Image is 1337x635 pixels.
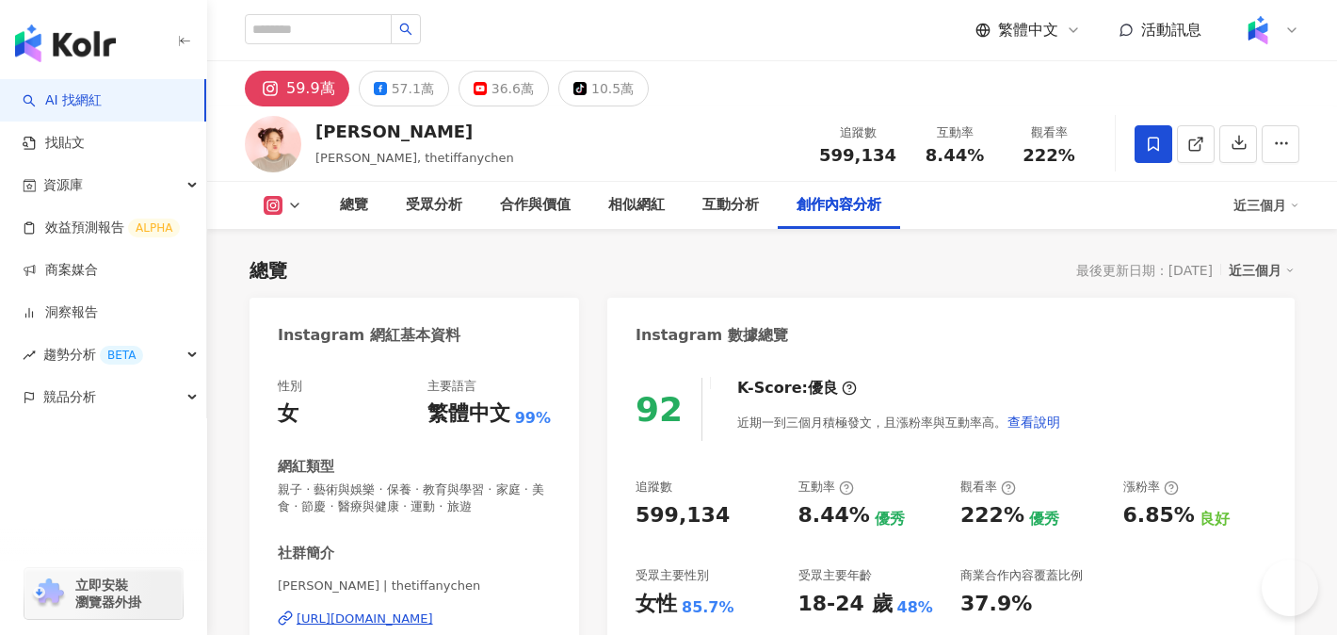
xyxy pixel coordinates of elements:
[23,349,36,362] span: rise
[278,611,551,627] a: [URL][DOMAIN_NAME]
[919,123,991,142] div: 互動率
[278,481,551,515] span: 親子 · 藝術與娛樂 · 保養 · 教育與學習 · 家庭 · 美食 · 節慶 · 醫療與健康 · 運動 · 旅遊
[636,567,709,584] div: 受眾主要性別
[100,346,143,365] div: BETA
[278,578,551,594] span: [PERSON_NAME] | thetiffanychen
[1007,415,1060,430] span: 查看說明
[24,568,183,619] a: chrome extension立即安裝 瀏覽器外掛
[819,123,896,142] div: 追蹤數
[43,164,83,206] span: 資源庫
[636,390,683,429] div: 92
[608,194,665,217] div: 相似網紅
[399,23,412,36] span: search
[1240,12,1276,48] img: Kolr%20app%20icon%20%281%29.png
[960,479,1016,496] div: 觀看率
[636,479,672,496] div: 追蹤數
[1023,146,1075,165] span: 222%
[278,378,302,395] div: 性別
[278,399,298,429] div: 女
[250,257,287,284] div: 總覽
[23,91,102,110] a: searchAI 找網紅
[43,334,143,376] span: 趨勢分析
[797,194,881,217] div: 創作內容分析
[1029,509,1059,529] div: 優秀
[1262,560,1318,616] iframe: Help Scout Beacon - Open
[737,378,857,399] div: K-Score :
[278,325,460,346] div: Instagram 網紅基本資料
[23,219,180,237] a: 效益預測報告ALPHA
[682,597,734,618] div: 85.7%
[392,75,434,102] div: 57.1萬
[245,116,301,172] img: KOL Avatar
[30,578,67,609] img: chrome extension
[1076,263,1213,278] div: 最後更新日期：[DATE]
[75,577,141,611] span: 立即安裝 瀏覽器外掛
[636,325,788,346] div: Instagram 數據總覽
[1233,190,1299,220] div: 近三個月
[491,75,534,102] div: 36.6萬
[1123,479,1179,496] div: 漲粉率
[286,75,335,102] div: 59.9萬
[960,501,1024,530] div: 222%
[998,20,1058,41] span: 繁體中文
[1007,403,1061,441] button: 查看說明
[359,71,449,106] button: 57.1萬
[897,597,933,618] div: 48%
[340,194,368,217] div: 總覽
[1123,501,1195,530] div: 6.85%
[1200,509,1230,529] div: 良好
[278,544,334,563] div: 社群簡介
[43,376,96,418] span: 競品分析
[315,151,514,165] span: [PERSON_NAME], thetiffanychen
[798,590,893,619] div: 18-24 歲
[406,194,462,217] div: 受眾分析
[960,590,1032,619] div: 37.9%
[875,509,905,529] div: 優秀
[427,399,510,429] div: 繁體中文
[427,378,476,395] div: 主要語言
[297,611,433,627] div: [URL][DOMAIN_NAME]
[15,24,116,62] img: logo
[636,590,677,619] div: 女性
[798,567,872,584] div: 受眾主要年齡
[926,146,984,165] span: 8.44%
[960,567,1083,584] div: 商業合作內容覆蓋比例
[636,501,730,530] div: 599,134
[798,479,854,496] div: 互動率
[315,120,514,143] div: [PERSON_NAME]
[459,71,549,106] button: 36.6萬
[500,194,571,217] div: 合作與價值
[23,261,98,280] a: 商案媒合
[798,501,870,530] div: 8.44%
[1013,123,1085,142] div: 觀看率
[23,303,98,322] a: 洞察報告
[737,403,1061,441] div: 近期一到三個月積極發文，且漲粉率與互動率高。
[591,75,634,102] div: 10.5萬
[278,457,334,477] div: 網紅類型
[23,134,85,153] a: 找貼文
[245,71,349,106] button: 59.9萬
[558,71,649,106] button: 10.5萬
[702,194,759,217] div: 互動分析
[1229,258,1295,283] div: 近三個月
[515,408,551,429] span: 99%
[808,378,838,399] div: 優良
[819,145,896,165] span: 599,134
[1141,21,1201,39] span: 活動訊息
